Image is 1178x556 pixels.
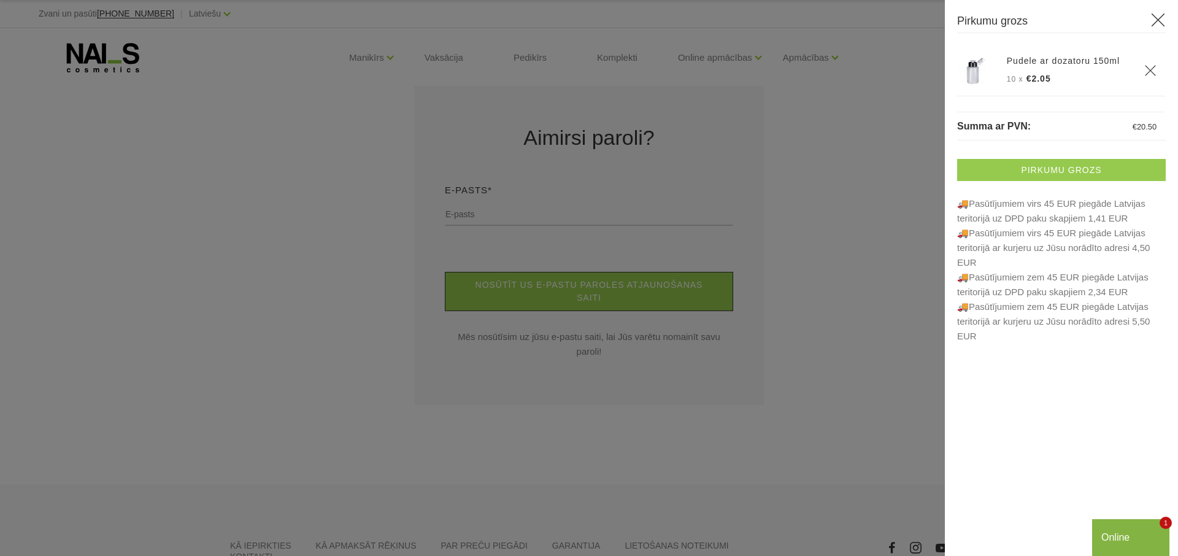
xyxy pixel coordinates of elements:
a: Pirkumu grozs [957,159,1166,181]
iframe: chat widget [1092,517,1172,556]
span: €2.05 [1026,74,1051,83]
h3: Pirkumu grozs [957,12,1166,33]
span: 20.50 [1137,122,1157,131]
p: 🚚Pasūtījumiem virs 45 EUR piegāde Latvijas teritorijā uz DPD paku skapjiem 1,41 EUR 🚚Pasūtī... [957,196,1166,344]
a: Pudele ar dozatoru 150ml [1007,55,1120,66]
span: € [1133,122,1137,131]
span: 10 x [1007,75,1023,83]
span: Summa ar PVN: [957,121,1031,131]
a: Delete [1144,64,1157,77]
